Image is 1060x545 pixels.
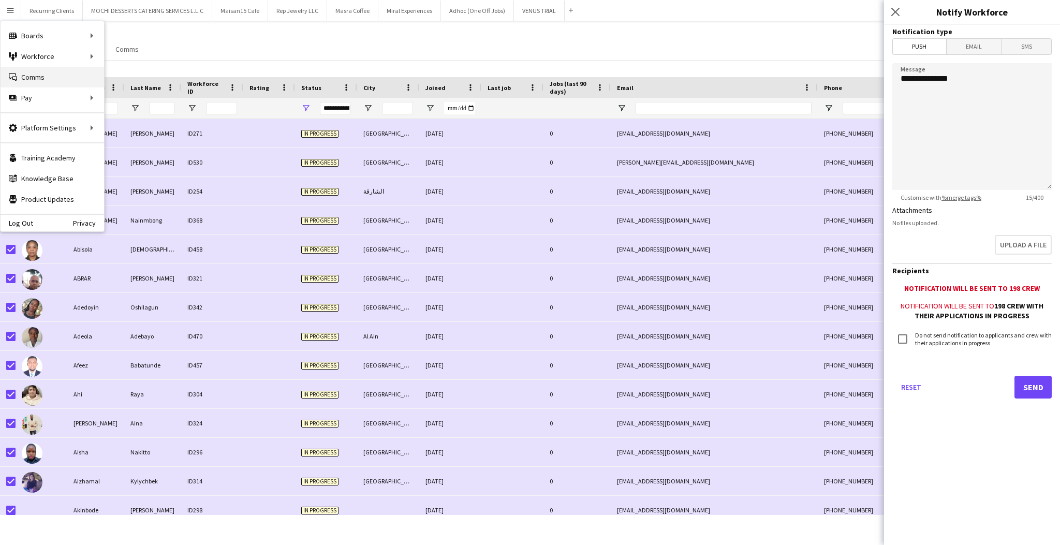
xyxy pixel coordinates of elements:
[301,188,338,196] span: In progress
[419,293,481,321] div: [DATE]
[363,84,375,92] span: City
[124,496,181,524] div: [PERSON_NAME]
[419,409,481,437] div: [DATE]
[22,472,42,493] img: Aizhamal Kylychbek
[611,322,818,350] div: [EMAIL_ADDRESS][DOMAIN_NAME]
[818,409,950,437] div: [PHONE_NUMBER]
[543,438,611,466] div: 0
[357,380,419,408] div: [GEOGRAPHIC_DATA]
[543,293,611,321] div: 0
[124,380,181,408] div: Raya
[1,46,104,67] div: Workforce
[206,102,237,114] input: Workforce ID Filter Input
[425,84,446,92] span: Joined
[818,496,950,524] div: [PHONE_NUMBER]
[611,293,818,321] div: [EMAIL_ADDRESS][DOMAIN_NAME]
[181,322,243,350] div: ID470
[22,298,42,319] img: Adedoyin Oshilagun
[419,467,481,495] div: [DATE]
[419,177,481,205] div: [DATE]
[543,409,611,437] div: 0
[357,438,419,466] div: [GEOGRAPHIC_DATA]
[124,293,181,321] div: Oshilagun
[124,438,181,466] div: Nakitto
[301,130,338,138] span: In progress
[357,409,419,437] div: [GEOGRAPHIC_DATA]
[611,380,818,408] div: [EMAIL_ADDRESS][DOMAIN_NAME]
[67,467,124,495] div: Aizhamal
[363,104,373,113] button: Open Filter Menu
[818,467,950,495] div: [PHONE_NUMBER]
[892,194,990,201] span: Customise with
[124,235,181,263] div: [DEMOGRAPHIC_DATA]
[419,322,481,350] div: [DATE]
[301,507,338,514] span: In progress
[543,351,611,379] div: 0
[1,25,104,46] div: Boards
[1,87,104,108] div: Pay
[611,206,818,234] div: [EMAIL_ADDRESS][DOMAIN_NAME]
[212,1,268,21] button: Maisan15 Cafe
[611,264,818,292] div: [EMAIL_ADDRESS][DOMAIN_NAME]
[181,264,243,292] div: ID321
[181,148,243,176] div: ID530
[124,148,181,176] div: [PERSON_NAME]
[115,45,139,54] span: Comms
[543,177,611,205] div: 0
[1,67,104,87] a: Comms
[268,1,327,21] button: Rep Jewelry LLC
[181,177,243,205] div: ID254
[67,351,124,379] div: Afeez
[543,119,611,148] div: 0
[1,117,104,138] div: Platform Settings
[892,205,932,215] label: Attachments
[249,84,269,92] span: Rating
[543,148,611,176] div: 0
[892,376,930,399] button: Reset
[995,235,1052,255] button: Upload a file
[301,391,338,399] span: In progress
[892,27,1052,36] h3: Notification type
[124,409,181,437] div: Aina
[1,148,104,168] a: Training Academy
[514,1,565,21] button: VENUS TRIAL
[1,168,104,189] a: Knowledge Base
[419,496,481,524] div: [DATE]
[301,246,338,254] span: In progress
[441,1,514,21] button: Adhoc (One Off Jobs)
[382,102,413,114] input: City Filter Input
[301,478,338,485] span: In progress
[425,104,435,113] button: Open Filter Menu
[124,177,181,205] div: [PERSON_NAME]
[124,322,181,350] div: Adebayo
[419,351,481,379] div: [DATE]
[818,380,950,408] div: [PHONE_NUMBER]
[67,235,124,263] div: Abisola
[124,119,181,148] div: [PERSON_NAME]
[892,219,1052,227] div: No files uploaded.
[22,356,42,377] img: Afeez Babatunde
[543,380,611,408] div: 0
[543,496,611,524] div: 0
[378,1,441,21] button: Miral Experiences
[1,189,104,210] a: Product Updates
[818,438,950,466] div: [PHONE_NUMBER]
[419,206,481,234] div: [DATE]
[187,80,225,95] span: Workforce ID
[611,409,818,437] div: [EMAIL_ADDRESS][DOMAIN_NAME]
[357,119,419,148] div: [GEOGRAPHIC_DATA]
[124,264,181,292] div: [PERSON_NAME]
[611,148,818,176] div: [PERSON_NAME][EMAIL_ADDRESS][DOMAIN_NAME]
[617,104,626,113] button: Open Filter Menu
[124,206,181,234] div: Nainmbong
[22,443,42,464] img: Aisha Nakitto
[181,206,243,234] div: ID368
[419,235,481,263] div: [DATE]
[1,219,33,227] a: Log Out
[884,5,1060,19] h3: Notify Workforce
[1002,39,1051,54] span: SMS
[636,102,812,114] input: Email Filter Input
[83,1,212,21] button: MOCHI DESSERTS CATERING SERVICES L.L.C
[818,264,950,292] div: [PHONE_NUMBER]
[301,84,321,92] span: Status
